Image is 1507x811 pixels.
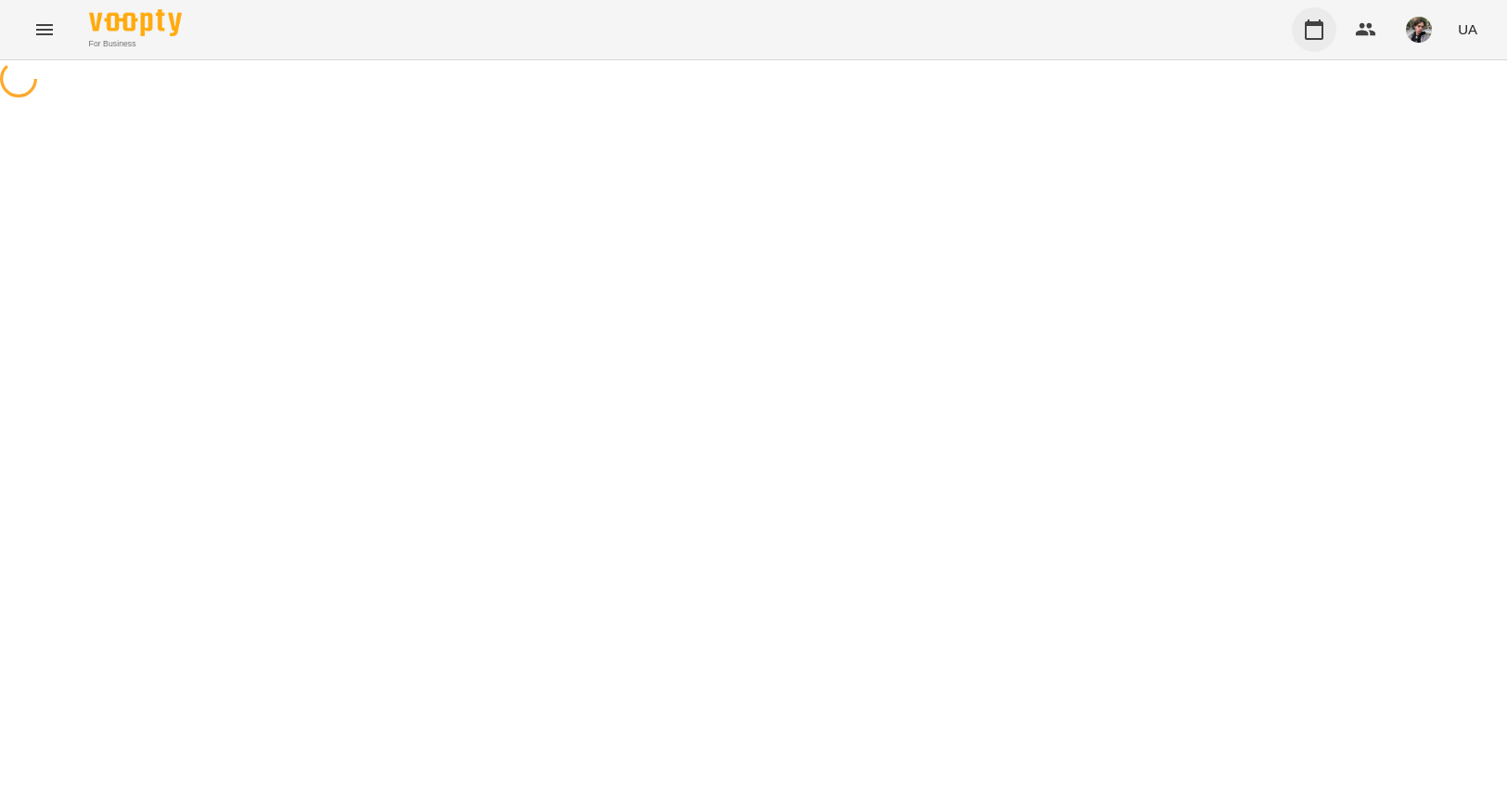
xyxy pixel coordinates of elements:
button: Menu [22,7,67,52]
img: Voopty Logo [89,9,182,36]
img: 3324ceff06b5eb3c0dd68960b867f42f.jpeg [1406,17,1432,43]
button: UA [1450,12,1485,46]
span: For Business [89,38,182,50]
span: UA [1458,19,1477,39]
